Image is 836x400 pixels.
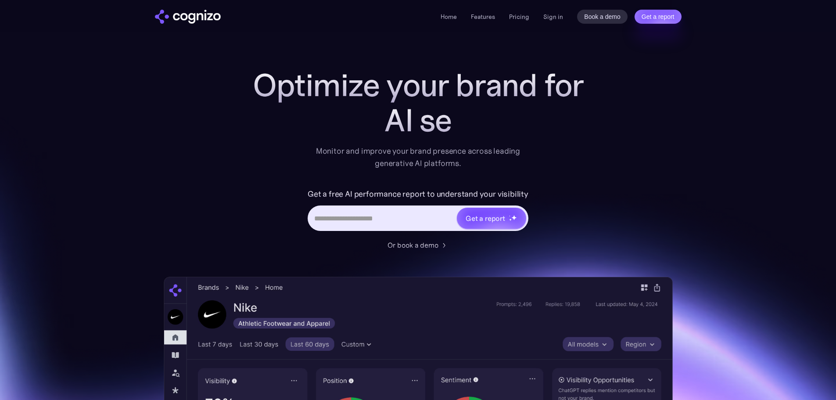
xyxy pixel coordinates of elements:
img: cognizo logo [155,10,221,24]
label: Get a free AI performance report to understand your visibility [308,187,528,201]
a: Or book a demo [388,240,449,250]
a: Features [471,13,495,21]
form: Hero URL Input Form [308,187,528,235]
a: Home [441,13,457,21]
a: Book a demo [577,10,628,24]
a: Get a reportstarstarstar [456,207,527,230]
img: star [509,215,510,216]
div: Monitor and improve your brand presence across leading generative AI platforms. [310,145,526,169]
a: Sign in [543,11,563,22]
a: Pricing [509,13,529,21]
h1: Optimize your brand for [243,68,594,103]
div: AI se [243,103,594,138]
a: Get a report [635,10,682,24]
a: home [155,10,221,24]
img: star [511,215,517,220]
div: Get a report [466,213,505,223]
img: star [509,218,512,221]
div: Or book a demo [388,240,438,250]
